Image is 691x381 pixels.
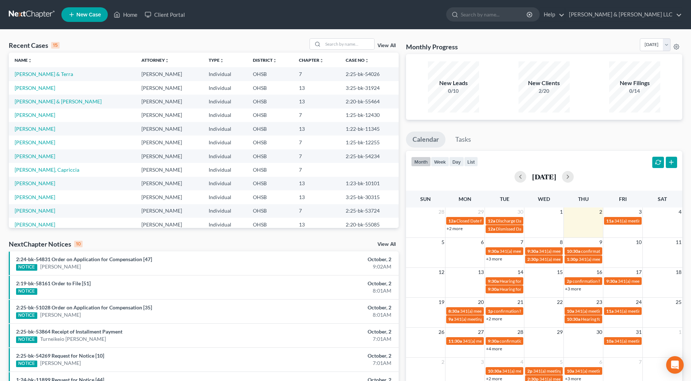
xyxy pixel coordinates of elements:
span: 12a [448,218,456,224]
td: OHSB [247,204,293,218]
span: 341(a) meeting for [PERSON_NAME] & [PERSON_NAME] [460,308,569,314]
span: Thu [578,196,589,202]
td: Individual [203,218,247,231]
td: [PERSON_NAME] [136,177,203,190]
td: 7 [293,136,340,149]
a: [PERSON_NAME] [40,359,81,367]
td: OHSB [247,177,293,190]
a: +4 more [486,346,502,351]
button: month [411,157,431,167]
td: 7 [293,67,340,81]
div: 7:01AM [271,359,391,367]
span: 29 [477,207,485,216]
button: week [431,157,449,167]
span: Discharge Date for [PERSON_NAME] [496,218,567,224]
span: 30 [596,328,603,336]
span: 13 [477,268,485,277]
td: 13 [293,95,340,108]
div: NOTICE [16,288,37,295]
td: 13 [293,81,340,95]
span: 7 [638,358,642,366]
span: 9:30a [488,248,499,254]
span: 11a [606,308,614,314]
span: 341(a) meeting for [PERSON_NAME] [539,256,610,262]
a: [PERSON_NAME] [15,85,55,91]
span: 10 [635,238,642,247]
span: 341(a) meeting for [PERSON_NAME] [618,278,688,284]
a: Typeunfold_more [209,57,224,63]
span: Dismissed Date for [PERSON_NAME] [496,226,567,232]
a: +2 more [447,226,463,231]
span: 17 [635,268,642,277]
td: OHSB [247,163,293,176]
span: 10a [567,308,574,314]
span: 341(a) meeting for [PERSON_NAME] [575,368,645,374]
div: New Filings [609,79,660,87]
span: 9 [599,238,603,247]
div: 2/20 [519,87,570,95]
span: 4 [520,358,524,366]
i: unfold_more [28,58,32,63]
span: confirmation hearing for [PERSON_NAME] [494,308,576,314]
span: 12a [488,226,495,232]
a: [PERSON_NAME] [15,139,55,145]
span: 341(a) meeting for [PERSON_NAME] & [PERSON_NAME] [500,248,609,254]
div: 7:01AM [271,335,391,343]
span: 341(a) meeting for [PERSON_NAME] [502,368,573,374]
h2: [DATE] [532,173,556,180]
span: 25 [675,298,682,306]
td: 7 [293,163,340,176]
a: Turneikeio [PERSON_NAME] [40,335,106,343]
td: OHSB [247,190,293,204]
span: 11:30a [448,338,462,344]
span: 10a [606,338,614,344]
span: 11a [606,218,614,224]
span: 8:30a [448,308,459,314]
span: Hearing for [PERSON_NAME] [581,316,638,322]
td: Individual [203,122,247,136]
button: list [464,157,478,167]
div: NextChapter Notices [9,240,83,248]
span: 28 [517,328,524,336]
td: 2:20-bk-55085 [340,218,399,231]
a: [PERSON_NAME] [15,126,55,132]
span: 10a [567,368,574,374]
span: 12a [488,218,495,224]
td: 3:25-bk-31924 [340,81,399,95]
div: New Leads [428,79,479,87]
a: View All [377,43,396,48]
a: [PERSON_NAME] & [PERSON_NAME] [15,98,102,104]
td: Individual [203,81,247,95]
a: Home [110,8,141,21]
a: [PERSON_NAME] [15,207,55,214]
td: [PERSON_NAME] [136,163,203,176]
span: 5 [559,358,563,366]
i: unfold_more [220,58,224,63]
a: +3 more [486,256,502,262]
td: 1:23-bk-10101 [340,177,399,190]
span: Fri [619,196,627,202]
div: 0/10 [428,87,479,95]
td: 13 [293,122,340,136]
span: 3 [638,207,642,216]
span: 9:30a [527,248,538,254]
a: [PERSON_NAME] & [PERSON_NAME] LLC [565,8,682,21]
div: October, 2 [271,280,391,287]
span: 9:30a [488,278,499,284]
span: 341(a) meeting for [PERSON_NAME] [614,218,685,224]
td: [PERSON_NAME] [136,136,203,149]
span: Sun [420,196,431,202]
span: 19 [438,298,445,306]
a: 2:25-bk-54269 Request for Notice [10] [16,353,104,359]
div: October, 2 [271,304,391,311]
td: 13 [293,177,340,190]
span: 11 [675,238,682,247]
td: [PERSON_NAME] [136,190,203,204]
span: 12 [438,268,445,277]
td: OHSB [247,122,293,136]
span: 341(a) meeting for [PERSON_NAME] [463,338,533,344]
span: 26 [438,328,445,336]
span: 341(a) meeting for [PERSON_NAME] [579,256,649,262]
a: View All [377,242,396,247]
td: 7 [293,108,340,122]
